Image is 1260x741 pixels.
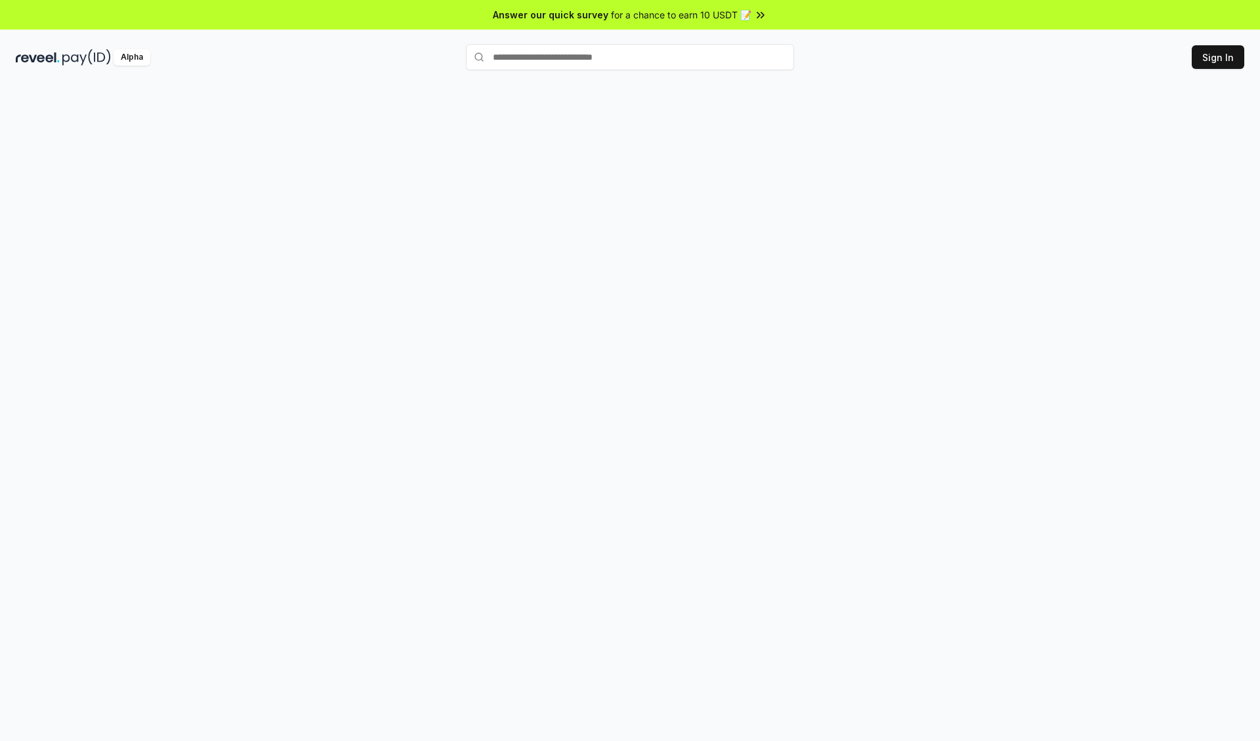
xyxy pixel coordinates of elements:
span: for a chance to earn 10 USDT 📝 [611,8,751,22]
img: reveel_dark [16,49,60,66]
img: pay_id [62,49,111,66]
div: Alpha [114,49,150,66]
button: Sign In [1192,45,1244,69]
span: Answer our quick survey [493,8,608,22]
